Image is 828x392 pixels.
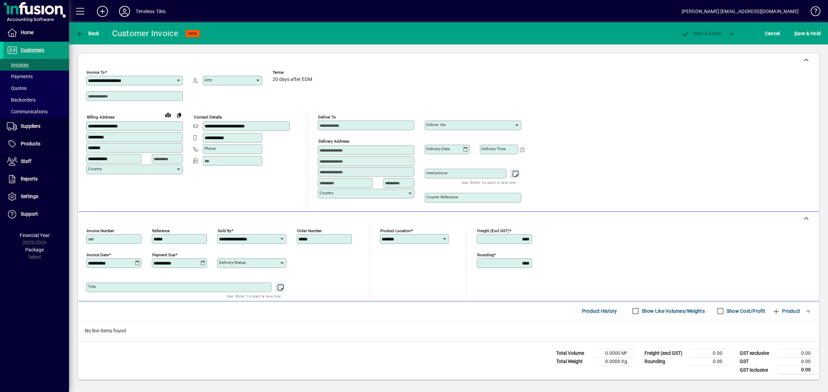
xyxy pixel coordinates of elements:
button: Copy to Delivery address [174,110,185,121]
a: Communications [3,106,69,117]
a: Staff [3,153,69,170]
span: Product History [582,306,617,317]
td: 0.0000 Kg [594,358,635,366]
app-page-header-button: Back [69,27,107,40]
span: NEW [188,31,197,36]
mat-label: Sold by [218,228,231,233]
span: ave & Hold [794,28,821,39]
span: Payments [7,74,33,79]
mat-label: Payment due [152,252,175,257]
button: Back [75,27,101,40]
td: 0.00 [689,349,731,358]
span: Back [76,31,99,36]
span: Settings [21,194,38,199]
div: No line items found [78,320,819,341]
td: 0.00 [778,366,819,374]
mat-label: Instructions [426,171,447,175]
mat-label: Phone [205,146,216,151]
span: Reports [21,176,38,182]
button: Product History [579,305,620,317]
mat-label: Rounding [477,252,494,257]
a: Support [3,206,69,223]
span: Terms [273,70,314,75]
a: Suppliers [3,118,69,135]
mat-label: Title [88,284,96,289]
mat-label: Country [88,166,102,171]
td: Freight (excl GST) [641,349,689,358]
a: Home [3,24,69,41]
span: 20 days after EOM [273,77,312,82]
button: Cancel [763,27,782,40]
mat-label: Invoice number [87,228,114,233]
mat-label: Order number [297,228,322,233]
mat-label: Freight (excl GST) [477,228,509,233]
span: Product [772,306,800,317]
div: [PERSON_NAME] [EMAIL_ADDRESS][DOMAIN_NAME] [682,6,799,17]
span: Backorders [7,97,36,103]
label: Show Cost/Profit [725,308,765,314]
mat-label: Delivery date [426,146,450,151]
a: View on map [162,109,174,120]
mat-label: Product location [380,228,411,233]
div: Customer Invoice [112,28,179,39]
span: Invoices [7,62,29,68]
span: Suppliers [21,123,40,129]
a: Invoices [3,59,69,71]
span: Communications [7,109,48,114]
a: Settings [3,188,69,205]
mat-hint: Use 'Enter' to start a new line [462,178,516,186]
mat-label: Deliver To [318,115,336,120]
span: Package [25,247,44,252]
td: Total Weight [553,358,594,366]
mat-label: Invoice To [87,70,105,75]
a: Knowledge Base [806,1,819,24]
td: 0.00 [689,358,731,366]
button: Post & Email [678,27,724,40]
td: 0.00 [778,349,819,358]
mat-label: Attn [205,78,212,82]
mat-hint: Use 'Enter' to start a new line [227,292,281,300]
mat-label: Deliver via [426,122,445,127]
span: Staff [21,158,31,164]
span: S [794,31,797,36]
span: Home [21,30,33,35]
td: 0.00 [778,358,819,366]
span: Support [21,211,38,217]
a: Backorders [3,94,69,106]
td: GST [736,358,778,366]
mat-label: Delivery status [219,260,246,265]
span: P [693,31,696,36]
td: GST inclusive [736,366,778,374]
span: Products [21,141,40,146]
button: Profile [114,5,136,18]
span: ost & Email [681,31,721,36]
button: Add [91,5,114,18]
mat-label: Delivery time [482,146,506,151]
a: Quotes [3,82,69,94]
td: Total Volume [553,349,594,358]
td: Rounding [641,358,689,366]
mat-label: Invoice date [87,252,109,257]
span: Cancel [765,28,780,39]
td: 0.0000 M³ [594,349,635,358]
a: Products [3,135,69,153]
span: Financial Year [20,233,50,238]
mat-label: Courier Reference [426,195,458,199]
span: Customers [21,47,44,53]
button: Save & Hold [792,27,822,40]
button: Product [769,305,804,317]
mat-label: Country [319,190,333,195]
a: Reports [3,171,69,188]
span: Quotes [7,85,27,91]
td: GST exclusive [736,349,778,358]
mat-label: Reference [152,228,170,233]
a: Payments [3,71,69,82]
label: Show Line Volumes/Weights [640,308,705,314]
div: Timeless Tiles [136,6,166,17]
